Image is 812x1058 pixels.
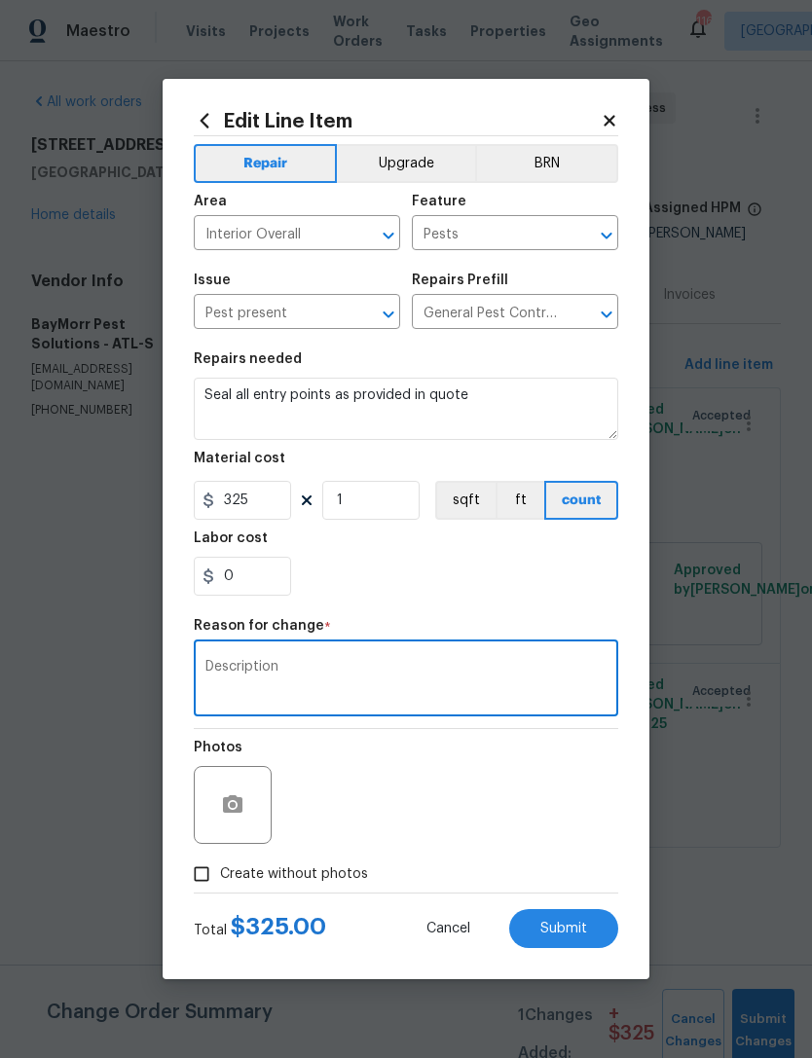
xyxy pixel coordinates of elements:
[375,222,402,249] button: Open
[593,301,620,328] button: Open
[194,619,324,633] h5: Reason for change
[194,195,227,208] h5: Area
[435,481,496,520] button: sqft
[194,352,302,366] h5: Repairs needed
[231,915,326,938] span: $ 325.00
[194,274,231,287] h5: Issue
[220,864,368,885] span: Create without photos
[544,481,618,520] button: count
[593,222,620,249] button: Open
[412,274,508,287] h5: Repairs Prefill
[194,741,242,754] h5: Photos
[375,301,402,328] button: Open
[475,144,618,183] button: BRN
[426,922,470,936] span: Cancel
[540,922,587,936] span: Submit
[412,195,466,208] h5: Feature
[337,144,476,183] button: Upgrade
[194,378,618,440] textarea: Seal all entry points as provided in quote
[194,531,268,545] h5: Labor cost
[496,481,544,520] button: ft
[194,917,326,940] div: Total
[194,110,601,131] h2: Edit Line Item
[194,144,337,183] button: Repair
[509,909,618,948] button: Submit
[205,660,607,701] textarea: Description
[395,909,501,948] button: Cancel
[194,452,285,465] h5: Material cost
